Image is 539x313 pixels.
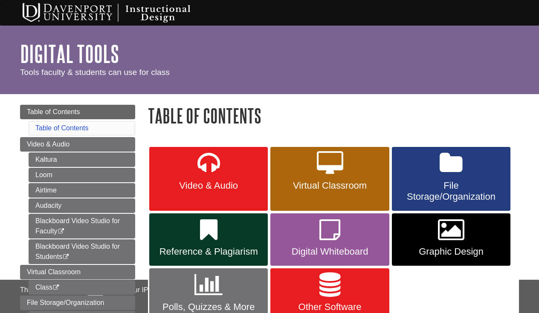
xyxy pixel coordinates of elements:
[392,147,510,211] a: File Storage/Organization
[398,246,504,257] span: Graphic Design
[392,213,510,266] a: Graphic Design
[398,180,504,202] span: File Storage/Organization
[277,302,383,313] span: Other Software
[156,246,261,257] span: Reference & Plagiarism
[29,183,135,198] a: Airtime
[277,246,383,257] span: Digital Whiteboard
[29,280,135,295] a: Class
[149,147,268,211] a: Video & Audio
[62,254,70,260] i: This link opens in a new window
[149,213,268,266] a: Reference & Plagiarism
[27,141,70,148] span: Video & Audio
[20,68,170,77] span: Tools faculty & students can use for class
[156,180,261,191] span: Video & Audio
[35,124,89,132] a: Table of Contents
[156,302,261,313] span: Polls, Quizzes & More
[29,152,135,167] a: Kaltura
[27,268,81,276] span: Virtual Classroom
[29,168,135,182] a: Loom
[20,40,119,67] a: Digital Tools
[16,2,220,23] img: Davenport University Instructional Design
[270,147,389,211] a: Virtual Classroom
[52,285,60,290] i: This link opens in a new window
[148,105,519,126] h1: Table of Contents
[20,265,135,279] a: Virtual Classroom
[29,214,135,238] a: Blackboard Video Studio for Faculty
[270,213,389,266] a: Digital Whiteboard
[29,239,135,264] a: Blackboard Video Studio for Students
[20,296,135,310] a: File Storage/Organization
[29,198,135,213] a: Audacity
[27,299,104,306] span: File Storage/Organization
[20,137,135,152] a: Video & Audio
[20,105,135,119] a: Table of Contents
[58,229,65,234] i: This link opens in a new window
[27,108,80,115] span: Table of Contents
[277,180,383,191] span: Virtual Classroom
